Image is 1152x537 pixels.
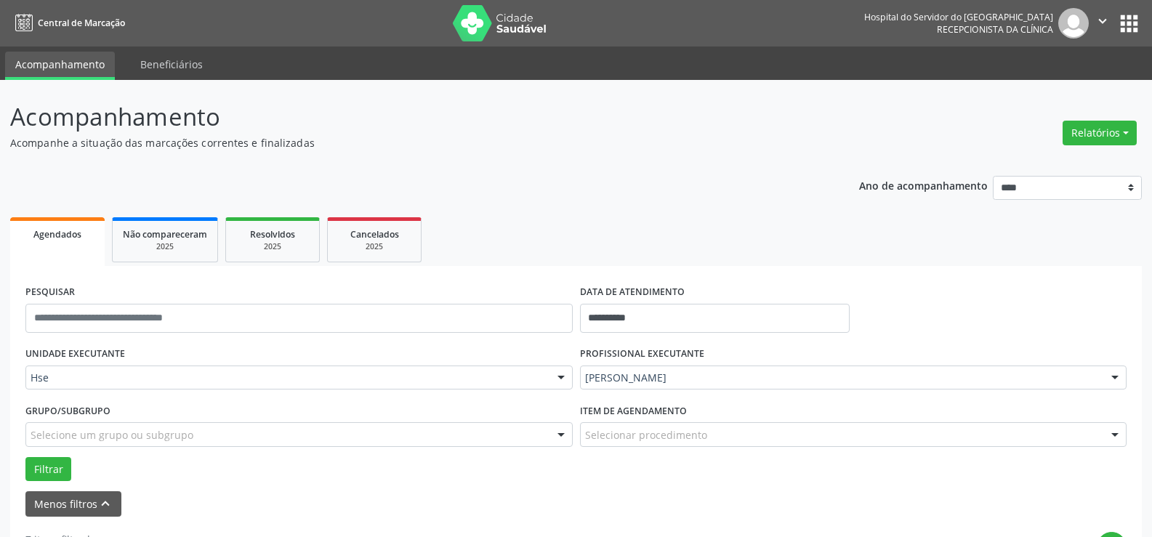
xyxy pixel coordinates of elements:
[10,135,802,150] p: Acompanhe a situação das marcações correntes e finalizadas
[25,457,71,482] button: Filtrar
[1089,8,1116,39] button: 
[585,371,1097,385] span: [PERSON_NAME]
[1063,121,1137,145] button: Relatórios
[937,23,1053,36] span: Recepcionista da clínica
[123,241,207,252] div: 2025
[25,400,110,422] label: Grupo/Subgrupo
[97,496,113,512] i: keyboard_arrow_up
[33,228,81,241] span: Agendados
[5,52,115,80] a: Acompanhamento
[25,281,75,304] label: PESQUISAR
[31,371,543,385] span: Hse
[338,241,411,252] div: 2025
[859,176,988,194] p: Ano de acompanhamento
[580,281,685,304] label: DATA DE ATENDIMENTO
[1058,8,1089,39] img: img
[250,228,295,241] span: Resolvidos
[130,52,213,77] a: Beneficiários
[580,400,687,422] label: Item de agendamento
[1095,13,1111,29] i: 
[580,343,704,366] label: PROFISSIONAL EXECUTANTE
[585,427,707,443] span: Selecionar procedimento
[1116,11,1142,36] button: apps
[864,11,1053,23] div: Hospital do Servidor do [GEOGRAPHIC_DATA]
[123,228,207,241] span: Não compareceram
[10,11,125,35] a: Central de Marcação
[25,343,125,366] label: UNIDADE EXECUTANTE
[38,17,125,29] span: Central de Marcação
[25,491,121,517] button: Menos filtroskeyboard_arrow_up
[236,241,309,252] div: 2025
[31,427,193,443] span: Selecione um grupo ou subgrupo
[10,99,802,135] p: Acompanhamento
[350,228,399,241] span: Cancelados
